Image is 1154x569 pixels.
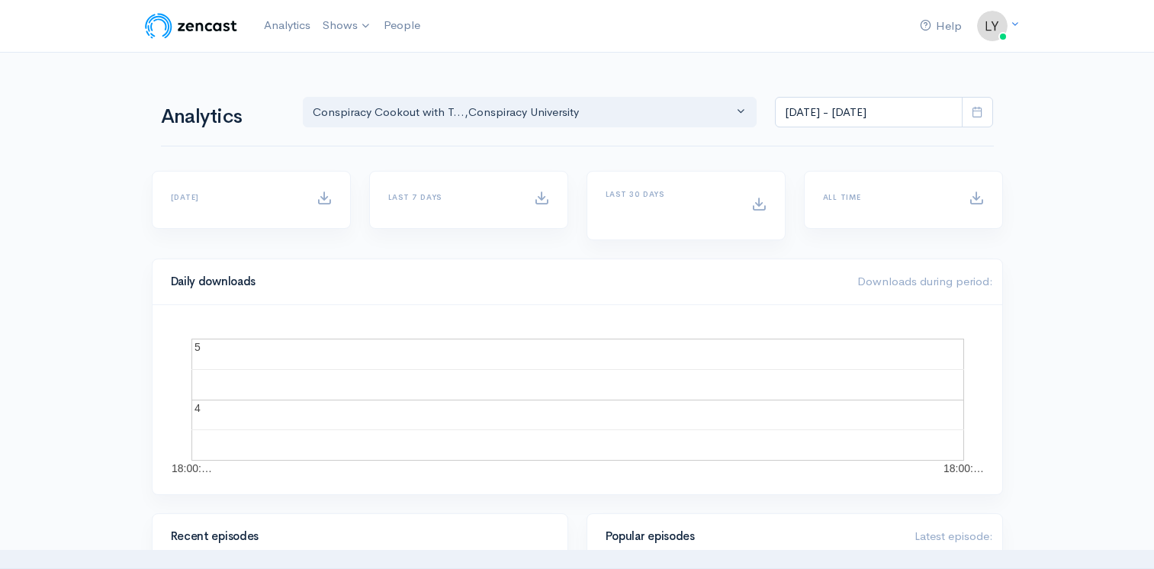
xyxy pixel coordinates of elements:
[303,97,757,128] button: Conspiracy Cookout with T..., Conspiracy University
[378,9,426,42] a: People
[258,9,317,42] a: Analytics
[313,104,734,121] div: Conspiracy Cookout with T... , Conspiracy University
[161,106,284,128] h1: Analytics
[317,9,378,43] a: Shows
[775,97,963,128] input: analytics date range selector
[171,530,540,543] h4: Recent episodes
[388,193,516,201] h6: Last 7 days
[914,10,968,43] a: Help
[915,529,993,543] span: Latest episode:
[171,323,984,476] svg: A chart.
[823,193,950,201] h6: All time
[606,190,733,198] h6: Last 30 days
[194,402,201,414] text: 4
[606,530,896,543] h4: Popular episodes
[943,462,984,474] text: 18:00:…
[977,11,1008,41] img: ...
[171,193,298,201] h6: [DATE]
[857,274,993,288] span: Downloads during period:
[143,11,239,41] img: ZenCast Logo
[172,462,212,474] text: 18:00:…
[194,341,201,353] text: 5
[171,275,839,288] h4: Daily downloads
